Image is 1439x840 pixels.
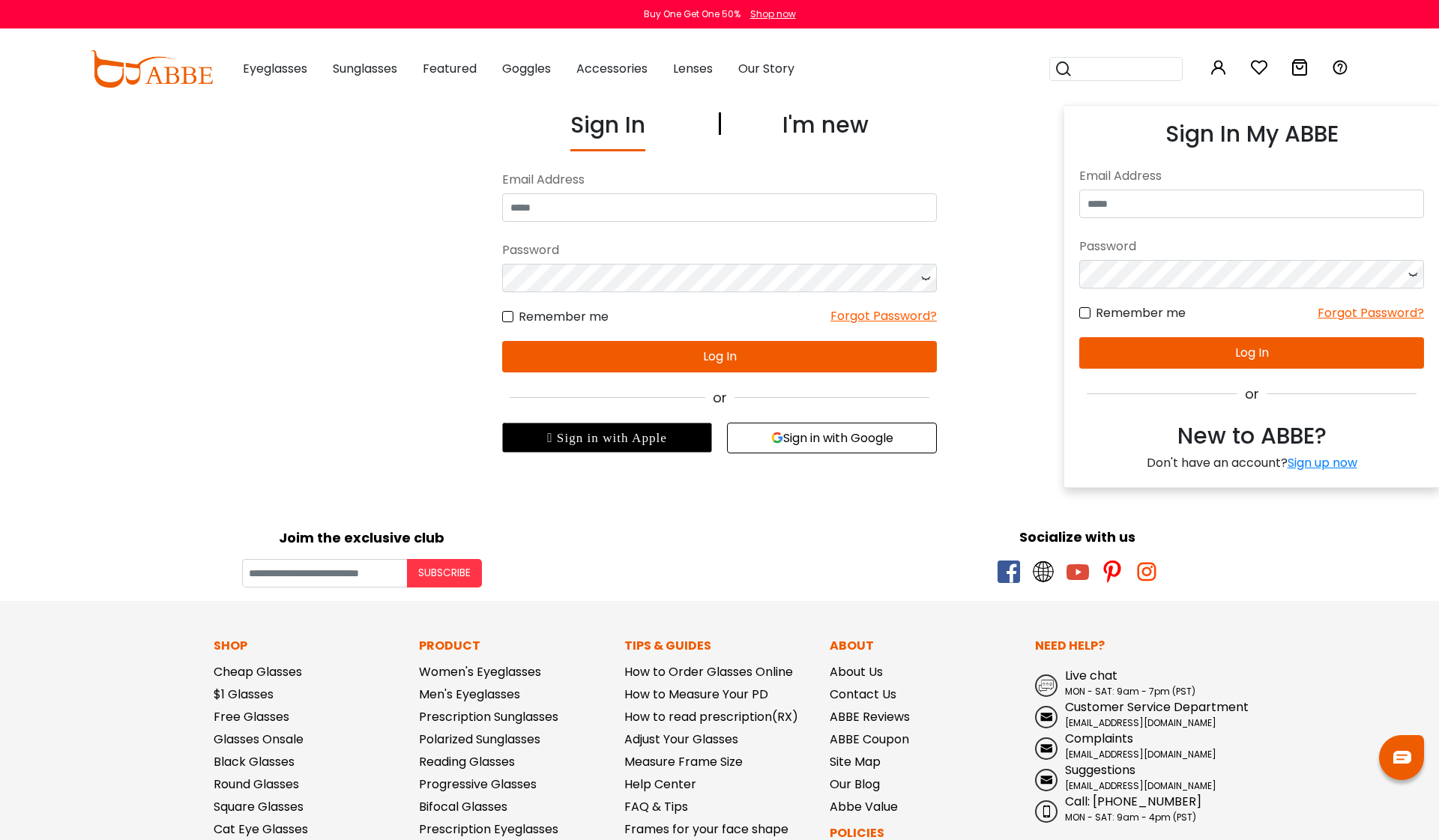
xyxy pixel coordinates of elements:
a: Site Map [830,753,881,770]
div: Forgot Password? [1318,303,1424,322]
div: Email Address [1079,163,1424,190]
span: Accessories [576,60,648,77]
a: Live chat MON - SAT: 9am - 7pm (PST) [1035,667,1225,698]
span: MON - SAT: 9am - 4pm (PST) [1065,811,1196,824]
span: Our Story [738,60,794,77]
a: Square Glasses [214,798,304,815]
span: Sunglasses [333,60,397,77]
span: facebook [998,560,1020,583]
a: Our Blog [830,776,880,793]
span: Call: [PHONE_NUMBER] [1065,793,1201,810]
a: Bifocal Glasses [419,798,507,815]
p: Product [419,637,609,655]
span: youtube [1067,560,1089,583]
a: Abbe Value [830,798,898,815]
div: Sign In [570,108,645,151]
a: Adjust Your Glasses [624,731,738,748]
a: Glasses Onsale [214,731,304,748]
span: MON - SAT: 9am - 7pm (PST) [1065,685,1195,698]
div: Password [1079,233,1424,260]
a: Suggestions [EMAIL_ADDRESS][DOMAIN_NAME] [1035,761,1225,793]
div: New to ABBE? [1079,419,1424,453]
a: Women's Eyeglasses [419,663,541,680]
a: Customer Service Department [EMAIL_ADDRESS][DOMAIN_NAME] [1035,698,1225,730]
span: [EMAIL_ADDRESS][DOMAIN_NAME] [1065,779,1216,792]
div: Forgot Password? [830,307,937,326]
div: Email Address [502,166,937,193]
div: Password [502,237,937,264]
a: $1 Glasses [214,686,274,703]
label: Remember me [1079,303,1186,322]
p: Tips & Guides [624,637,815,655]
span: Eyeglasses [243,60,307,77]
div: or [1079,384,1424,404]
button: Log In [1079,337,1424,369]
a: ABBE Reviews [830,708,910,725]
a: Contact Us [830,686,896,703]
a: Prescription Eyeglasses [419,821,558,838]
div: Buy One Get One 50% [644,7,740,21]
a: Cat Eye Glasses [214,821,308,838]
a: Men's Eyeglasses [419,686,520,703]
a: FAQ & Tips [624,798,688,815]
button: Sign in with Google [727,423,937,453]
div: Socialize with us [727,527,1428,547]
a: Prescription Sunglasses [419,708,558,725]
button: Log In [502,341,937,372]
img: chat [1393,751,1411,764]
a: Cheap Glasses [214,663,302,680]
input: Your email [242,559,407,587]
div: Don't have an account? [1079,453,1424,472]
a: Free Glasses [214,708,289,725]
span: Lenses [673,60,713,77]
span: instagram [1135,560,1158,583]
span: Complaints [1065,730,1133,747]
a: About Us [830,663,883,680]
span: Suggestions [1065,761,1135,779]
span: [EMAIL_ADDRESS][DOMAIN_NAME] [1065,716,1216,729]
a: Call: [PHONE_NUMBER] MON - SAT: 9am - 4pm (PST) [1035,793,1225,824]
a: Help Center [624,776,696,793]
span: Live chat [1065,667,1117,684]
p: Need Help? [1035,637,1225,655]
p: About [830,637,1020,655]
div: I'm new [782,108,869,151]
span: twitter [1032,560,1055,583]
span: [EMAIL_ADDRESS][DOMAIN_NAME] [1065,748,1216,761]
span: Customer Service Department [1065,698,1249,716]
h3: Sign In My ABBE [1079,121,1424,148]
a: ABBE Coupon [830,731,909,748]
a: Complaints [EMAIL_ADDRESS][DOMAIN_NAME] [1035,730,1225,761]
span: pinterest [1101,560,1123,583]
span: Goggles [502,60,551,77]
a: Round Glasses [214,776,299,793]
p: Shop [214,637,404,655]
a: Frames for your face shape [624,821,788,838]
img: abbeglasses.com [90,50,213,88]
a: How to read prescription(RX) [624,708,798,725]
a: Progressive Glasses [419,776,537,793]
a: How to Order Glasses Online [624,663,793,680]
a: Sign up now [1288,454,1357,471]
a: Reading Glasses [419,753,515,770]
a: How to Measure Your PD [624,686,768,703]
a: Polarized Sunglasses [419,731,540,748]
div: Shop now [750,7,796,21]
button: Subscribe [407,559,482,587]
div: Sign in with Apple [502,423,712,453]
a: Black Glasses [214,753,295,770]
label: Remember me [502,307,609,326]
a: Measure Frame Size [624,753,743,770]
div: Joim the exclusive club [11,525,712,548]
span: Featured [423,60,477,77]
div: or [502,387,937,408]
a: Shop now [743,7,796,20]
